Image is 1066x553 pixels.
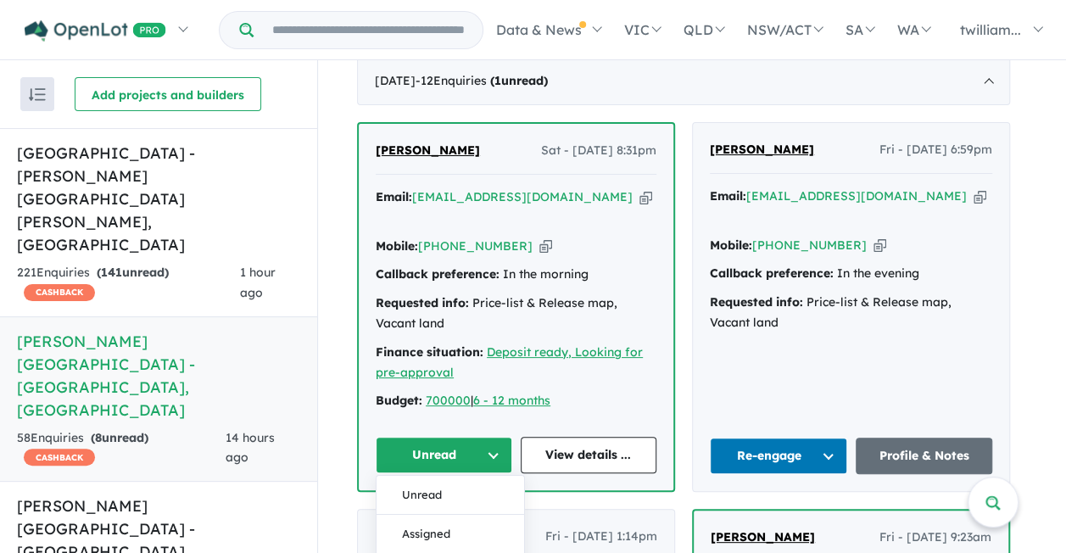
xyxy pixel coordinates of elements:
a: 700000 [426,393,471,408]
div: [DATE] [357,58,1010,105]
span: [PERSON_NAME] [376,142,480,158]
a: [PERSON_NAME] [711,528,815,548]
div: Price-list & Release map, Vacant land [710,293,992,333]
a: [PHONE_NUMBER] [418,238,533,254]
strong: Finance situation: [376,344,483,360]
a: [EMAIL_ADDRESS][DOMAIN_NAME] [746,188,967,204]
button: Copy [639,188,652,206]
a: View details ... [521,437,657,473]
div: 58 Enquir ies [17,428,226,469]
h5: [GEOGRAPHIC_DATA] - [PERSON_NAME][GEOGRAPHIC_DATA][PERSON_NAME] , [GEOGRAPHIC_DATA] [17,142,300,256]
a: [PERSON_NAME] [376,141,480,161]
button: Re-engage [710,438,847,474]
strong: Requested info: [710,294,803,310]
span: 141 [101,265,122,280]
span: Sat - [DATE] 8:31pm [541,141,656,161]
a: [PERSON_NAME] [710,140,814,160]
span: 1 [494,73,501,88]
strong: Callback preference: [376,266,500,282]
span: Fri - [DATE] 6:59pm [879,140,992,160]
input: Try estate name, suburb, builder or developer [257,12,479,48]
button: Copy [974,187,986,205]
a: [PERSON_NAME] [375,527,479,547]
img: Openlot PRO Logo White [25,20,166,42]
a: [PHONE_NUMBER] [752,237,867,253]
a: Deposit ready, Looking for pre-approval [376,344,643,380]
a: 6 - 12 months [473,393,550,408]
div: | [376,391,656,411]
strong: Requested info: [376,295,469,310]
div: 221 Enquir ies [17,263,240,304]
a: [EMAIL_ADDRESS][DOMAIN_NAME] [412,189,633,204]
span: 1 hour ago [240,265,276,300]
span: 14 hours ago [226,430,275,466]
span: CASHBACK [24,449,95,466]
strong: ( unread) [97,265,169,280]
span: [PERSON_NAME] [375,528,479,544]
span: Fri - [DATE] 9:23am [879,528,991,548]
span: twilliam... [960,21,1021,38]
div: Price-list & Release map, Vacant land [376,293,656,334]
span: [PERSON_NAME] [710,142,814,157]
strong: Mobile: [710,237,752,253]
strong: ( unread) [490,73,548,88]
strong: Budget: [376,393,422,408]
strong: Callback preference: [710,265,834,281]
h5: [PERSON_NAME][GEOGRAPHIC_DATA] - [GEOGRAPHIC_DATA] , [GEOGRAPHIC_DATA] [17,330,300,422]
span: 8 [95,430,102,445]
strong: ( unread) [91,430,148,445]
span: CASHBACK [24,284,95,301]
strong: Email: [710,188,746,204]
button: Unread [376,437,512,473]
span: [PERSON_NAME] [711,529,815,545]
span: - 12 Enquir ies [416,73,548,88]
img: sort.svg [29,88,46,101]
button: Copy [539,237,552,255]
span: Fri - [DATE] 1:14pm [545,527,657,547]
div: In the evening [710,264,992,284]
strong: Email: [376,189,412,204]
button: Unread [377,476,524,515]
div: In the morning [376,265,656,285]
button: Add projects and builders [75,77,261,111]
a: Profile & Notes [856,438,993,474]
button: Copy [873,237,886,254]
strong: Mobile: [376,238,418,254]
